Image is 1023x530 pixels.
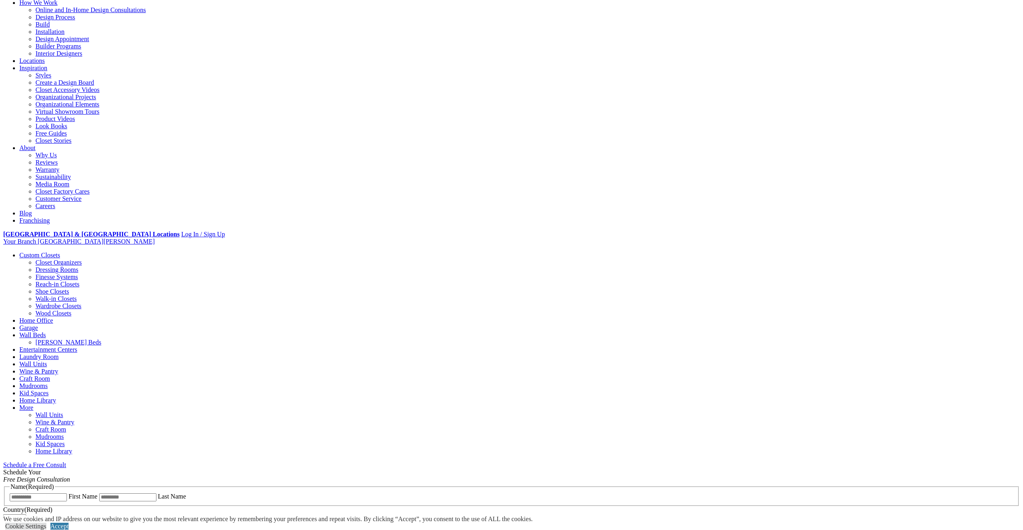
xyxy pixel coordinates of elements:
a: Careers [35,202,55,209]
a: Wall Units [35,411,63,418]
a: Shoe Closets [35,288,69,295]
a: Reviews [35,159,58,166]
a: Franchising [19,217,50,224]
a: Entertainment Centers [19,346,77,353]
a: Craft Room [19,375,50,382]
a: Kid Spaces [19,390,48,396]
a: Inspiration [19,65,47,71]
a: Mudrooms [35,433,64,440]
div: We use cookies and IP address on our website to give you the most relevant experience by remember... [3,515,533,523]
a: Styles [35,72,51,79]
a: Locations [19,57,45,64]
a: About [19,144,35,151]
a: Create a Design Board [35,79,94,86]
a: Laundry Room [19,353,58,360]
a: Custom Closets [19,252,60,259]
a: Schedule a Free Consult (opens a dropdown menu) [3,461,66,468]
a: Installation [35,28,65,35]
a: Wine & Pantry [19,368,58,375]
label: Last Name [158,493,186,500]
a: Kid Spaces [35,440,65,447]
a: Organizational Projects [35,94,96,100]
a: Blog [19,210,32,217]
a: Media Room [35,181,69,188]
a: Customer Service [35,195,81,202]
a: Wall Beds [19,332,46,338]
a: Dressing Rooms [35,266,78,273]
a: Look Books [35,123,67,129]
a: Closet Organizers [35,259,82,266]
a: Craft Room [35,426,66,433]
label: First Name [69,493,98,500]
a: Wood Closets [35,310,71,317]
span: [GEOGRAPHIC_DATA][PERSON_NAME] [38,238,154,245]
a: Finesse Systems [35,273,78,280]
a: Free Guides [35,130,67,137]
a: Design Process [35,14,75,21]
span: Schedule Your [3,469,70,483]
a: Accept [50,523,69,530]
a: Garage [19,324,38,331]
a: Organizational Elements [35,101,99,108]
a: Warranty [35,166,59,173]
a: Closet Factory Cares [35,188,90,195]
a: More menu text will display only on big screen [19,404,33,411]
a: Home Office [19,317,53,324]
span: (Required) [24,506,52,513]
a: Home Library [19,397,56,404]
a: Why Us [35,152,57,159]
a: Sustainability [35,173,71,180]
a: Closet Accessory Videos [35,86,100,93]
legend: Name [10,483,55,490]
a: Log In / Sign Up [181,231,225,238]
a: Design Appointment [35,35,89,42]
a: Cookie Settings [5,523,46,530]
span: (Required) [26,483,54,490]
label: Country [3,506,52,513]
a: Build [35,21,50,28]
em: Free Design Consultation [3,476,70,483]
a: [GEOGRAPHIC_DATA] & [GEOGRAPHIC_DATA] Locations [3,231,179,238]
span: Your Branch [3,238,36,245]
a: Home Library [35,448,72,455]
a: Interior Designers [35,50,82,57]
a: Walk-in Closets [35,295,77,302]
a: Wine & Pantry [35,419,74,426]
a: Mudrooms [19,382,48,389]
a: Wardrobe Closets [35,303,81,309]
a: Wall Units [19,361,47,367]
a: Online and In-Home Design Consultations [35,6,146,13]
a: Closet Stories [35,137,71,144]
a: Product Videos [35,115,75,122]
a: [PERSON_NAME] Beds [35,339,101,346]
a: Your Branch [GEOGRAPHIC_DATA][PERSON_NAME] [3,238,155,245]
a: Reach-in Closets [35,281,79,288]
a: Builder Programs [35,43,81,50]
a: Virtual Showroom Tours [35,108,100,115]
